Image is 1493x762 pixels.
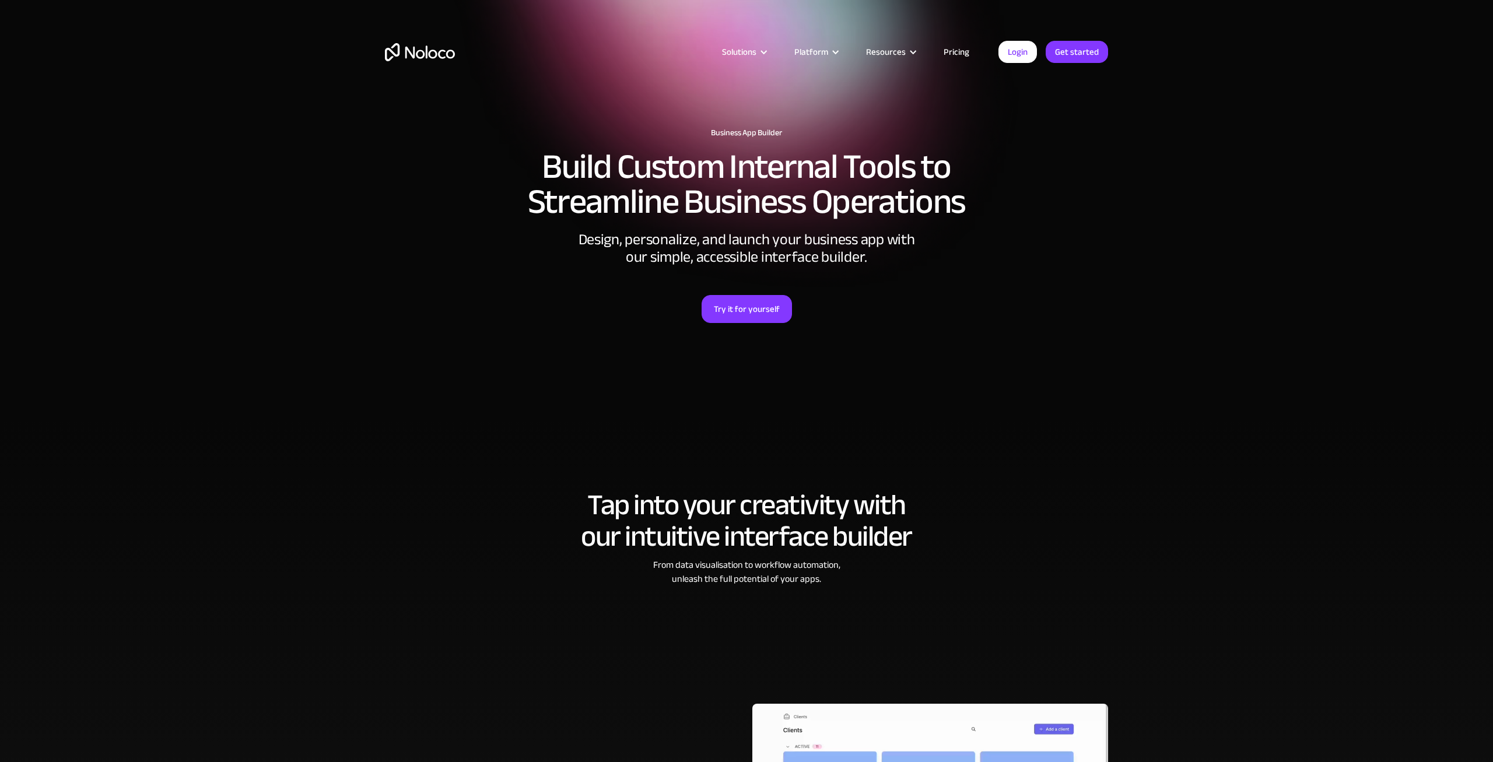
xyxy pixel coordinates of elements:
[385,43,455,61] a: home
[780,44,851,59] div: Platform
[385,149,1108,219] h2: Build Custom Internal Tools to Streamline Business Operations
[722,44,756,59] div: Solutions
[866,44,906,59] div: Resources
[998,41,1037,63] a: Login
[385,558,1108,586] div: From data visualisation to workflow automation, unleash the full potential of your apps.
[702,295,792,323] a: Try it for yourself
[707,44,780,59] div: Solutions
[794,44,828,59] div: Platform
[385,128,1108,138] h1: Business App Builder
[385,489,1108,552] h2: Tap into your creativity with our intuitive interface builder
[851,44,929,59] div: Resources
[929,44,984,59] a: Pricing
[1046,41,1108,63] a: Get started
[572,231,921,266] div: Design, personalize, and launch your business app with our simple, accessible interface builder.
